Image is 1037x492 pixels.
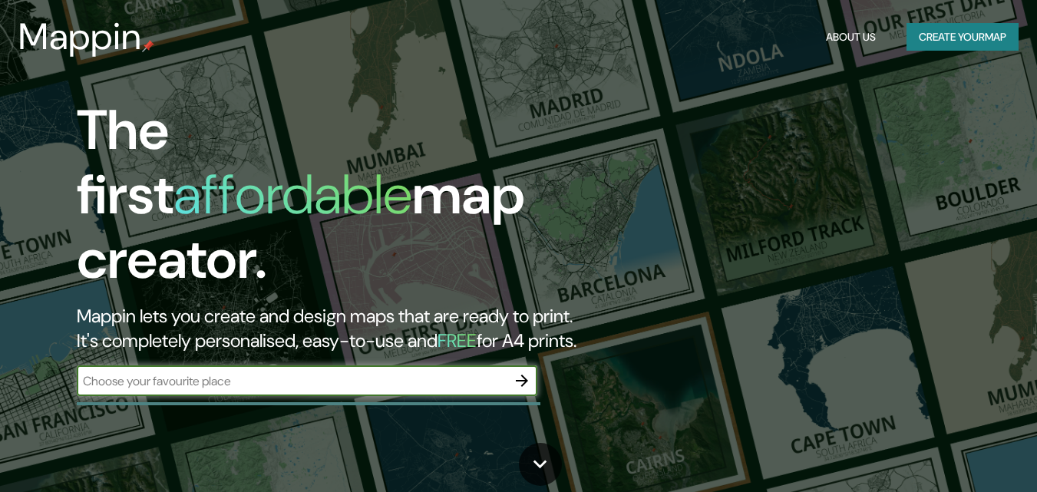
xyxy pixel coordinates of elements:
[77,372,507,390] input: Choose your favourite place
[173,159,412,230] h1: affordable
[142,40,154,52] img: mappin-pin
[820,23,882,51] button: About Us
[907,23,1019,51] button: Create yourmap
[438,329,477,352] h5: FREE
[77,98,596,304] h1: The first map creator.
[77,304,596,353] h2: Mappin lets you create and design maps that are ready to print. It's completely personalised, eas...
[18,15,142,58] h3: Mappin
